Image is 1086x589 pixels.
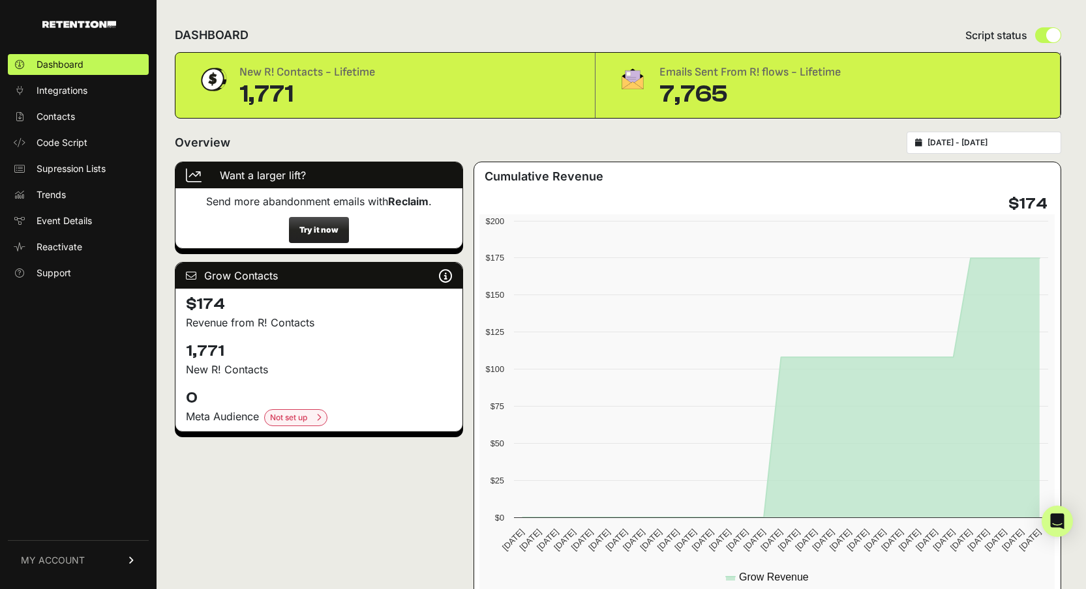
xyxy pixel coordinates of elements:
a: Dashboard [8,54,149,75]
strong: Try it now [299,225,339,235]
span: Dashboard [37,58,83,71]
text: $175 [486,253,504,263]
text: [DATE] [569,527,595,553]
text: [DATE] [811,527,836,553]
text: $75 [490,401,504,411]
text: [DATE] [1018,527,1043,553]
div: New R! Contacts - Lifetime [239,63,375,81]
text: [DATE] [931,527,957,553]
div: Open Intercom Messenger [1042,506,1073,537]
text: [DATE] [656,527,681,553]
img: dollar-coin-05c43ed7efb7bc0c12610022525b4bbbb207c7efeef5aecc26f025e68dcafac9.png [196,63,229,96]
text: [DATE] [500,527,526,553]
text: [DATE] [880,527,905,553]
text: [DATE] [535,527,560,553]
h4: $174 [1008,194,1048,214]
text: [DATE] [604,527,629,553]
img: fa-envelope-19ae18322b30453b285274b1b8af3d052b27d846a4fbe8435d1a52b978f639a2.png [616,63,649,94]
h4: 1,771 [186,341,452,362]
a: MY ACCOUNT [8,540,149,580]
div: 7,765 [659,81,841,108]
span: Supression Lists [37,162,106,175]
text: [DATE] [914,527,939,553]
text: [DATE] [845,527,871,553]
text: [DATE] [759,527,785,553]
a: Contacts [8,106,149,127]
text: [DATE] [828,527,853,553]
text: $25 [490,476,504,485]
span: MY ACCOUNT [21,554,85,567]
text: [DATE] [673,527,699,553]
h2: Overview [175,134,230,152]
text: [DATE] [862,527,888,553]
text: [DATE] [776,527,802,553]
text: $50 [490,438,504,448]
text: [DATE] [794,527,819,553]
text: [DATE] [948,527,974,553]
text: $125 [486,327,504,337]
strong: Reclaim [388,195,429,208]
text: [DATE] [966,527,991,553]
a: Support [8,263,149,283]
div: Meta Audience [186,409,452,426]
text: [DATE] [518,527,543,553]
text: [DATE] [1001,527,1026,553]
span: Script status [965,27,1027,43]
div: Want a larger lift? [175,162,462,188]
a: Trends [8,184,149,205]
span: Integrations [37,84,87,97]
div: Grow Contacts [175,263,462,289]
p: Send more abandonment emails with . [186,194,452,209]
text: $100 [486,364,504,374]
h2: DASHBOARD [175,26,249,44]
span: Reactivate [37,240,82,253]
a: Event Details [8,210,149,231]
p: Revenue from R! Contacts [186,315,452,330]
a: Supression Lists [8,158,149,179]
text: [DATE] [586,527,612,553]
text: [DATE] [639,527,664,553]
h3: Cumulative Revenue [485,167,603,186]
text: [DATE] [690,527,716,553]
a: Integrations [8,80,149,101]
text: Grow Revenue [739,571,809,582]
text: [DATE] [552,527,578,553]
text: [DATE] [897,527,922,553]
img: Retention.com [42,21,116,28]
span: Code Script [37,136,87,149]
text: [DATE] [742,527,767,553]
text: [DATE] [725,527,750,553]
a: Code Script [8,132,149,153]
text: [DATE] [707,527,732,553]
div: Emails Sent From R! flows - Lifetime [659,63,841,81]
div: 1,771 [239,81,375,108]
h4: $174 [186,294,452,315]
span: Event Details [37,214,92,227]
text: $150 [486,290,504,300]
span: Trends [37,188,66,201]
span: Support [37,266,71,280]
p: New R! Contacts [186,362,452,377]
span: Contacts [37,110,75,123]
h4: 0 [186,388,452,409]
text: $200 [486,216,504,226]
text: $0 [495,513,504,523]
text: [DATE] [983,527,1008,553]
a: Reactivate [8,237,149,257]
text: [DATE] [621,527,646,553]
